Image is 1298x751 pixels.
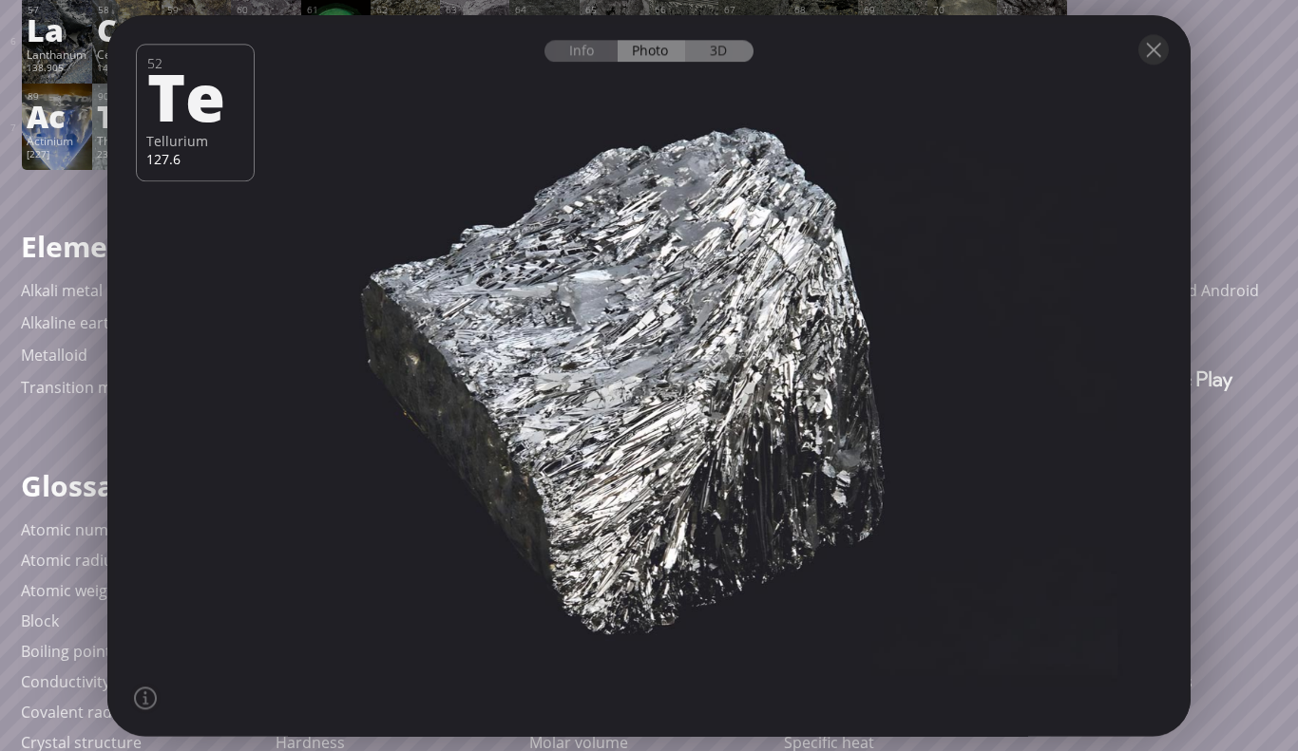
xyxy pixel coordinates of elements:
[307,4,366,16] div: 61
[794,4,853,16] div: 68
[376,4,435,16] div: 62
[146,150,244,168] div: 127.6
[98,4,157,16] div: 58
[21,377,139,398] a: Transition metal
[97,133,157,148] div: Thorium
[27,47,86,62] div: Lanthanum
[28,4,86,16] div: 57
[27,62,86,77] div: 138.905
[147,64,241,128] div: Te
[27,133,86,148] div: Actinium
[167,4,226,16] div: 59
[27,101,86,131] div: Ac
[97,101,157,131] div: Th
[21,641,111,662] a: Boiling point
[446,4,505,16] div: 63
[21,519,133,540] a: Atomic number
[655,4,714,16] div: 66
[146,132,244,150] div: Tellurium
[28,90,86,103] div: 89
[933,4,992,16] div: 70
[21,312,163,333] a: Alkaline earth metal
[724,4,783,16] div: 67
[21,550,121,571] a: Atomic radius
[97,47,157,62] div: Cerium
[237,4,296,16] div: 60
[515,4,574,16] div: 64
[21,345,87,366] a: Metalloid
[21,466,1277,505] h1: Glossary
[21,610,59,631] a: Block
[98,90,157,103] div: 90
[685,40,754,62] div: 3D
[27,148,86,163] div: [227]
[21,580,123,601] a: Atomic weight
[97,62,157,77] div: 140.116
[864,4,923,16] div: 69
[21,702,133,723] a: Covalent radius
[21,280,103,301] a: Alkali metal
[21,671,110,692] a: Conductivity
[21,227,486,266] h1: Element types
[97,148,157,163] div: 232.038
[544,40,618,62] div: Info
[1002,4,1061,16] div: 71
[27,14,86,45] div: La
[585,4,644,16] div: 65
[97,14,157,45] div: Ce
